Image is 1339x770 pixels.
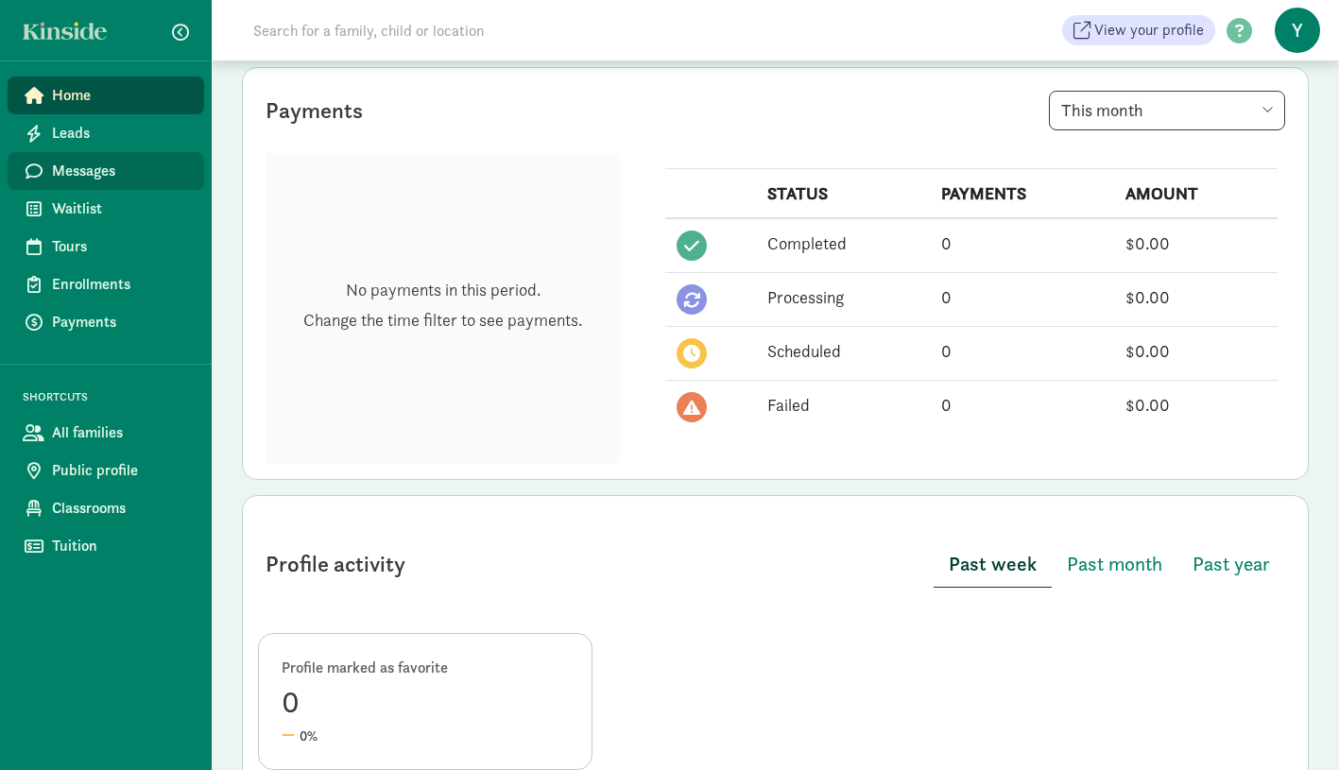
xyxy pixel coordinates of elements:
span: Leads [52,122,189,145]
div: 0 [941,284,1103,310]
a: Leads [8,114,204,152]
button: Past year [1177,541,1285,587]
span: Classrooms [52,497,189,520]
span: Tuition [52,535,189,557]
div: 聊天小组件 [1245,679,1339,770]
span: Past week [949,549,1037,579]
a: Enrollments [8,265,204,303]
span: Tours [52,235,189,258]
div: $0.00 [1125,338,1266,364]
div: 0 [941,338,1103,364]
button: Past month [1052,541,1177,587]
a: Messages [8,152,204,190]
button: Past week [934,541,1052,588]
th: PAYMENTS [930,169,1114,219]
a: Waitlist [8,190,204,228]
span: Messages [52,160,189,182]
span: Waitlist [52,197,189,220]
a: Payments [8,303,204,341]
input: Search for a family, child or location [242,11,772,49]
div: Scheduled [767,338,919,364]
div: Processing [767,284,919,310]
a: Classrooms [8,489,204,527]
div: Payments [266,94,363,128]
span: All families [52,421,189,444]
th: AMOUNT [1114,169,1278,219]
div: $0.00 [1125,231,1266,256]
div: $0.00 [1125,392,1266,418]
span: View your profile [1094,19,1204,42]
div: 0 [941,392,1103,418]
div: 0 [282,679,569,725]
p: No payments in this period. [303,279,582,301]
iframe: Chat Widget [1245,679,1339,770]
span: Past year [1193,549,1270,579]
p: Change the time filter to see payments. [303,309,582,332]
span: Enrollments [52,273,189,296]
span: Public profile [52,459,189,482]
span: Past month [1067,549,1162,579]
a: All families [8,414,204,452]
a: Home [8,77,204,114]
div: Profile activity [266,547,405,581]
th: STATUS [756,169,931,219]
a: Tuition [8,527,204,565]
a: Tours [8,228,204,265]
span: y [1275,8,1320,53]
div: 0% [282,725,569,746]
div: Profile marked as favorite [282,657,569,679]
div: Failed [767,392,919,418]
span: Payments [52,311,189,334]
div: 0 [941,231,1103,256]
div: Completed [767,231,919,256]
a: Public profile [8,452,204,489]
span: Home [52,84,189,107]
div: $0.00 [1125,284,1266,310]
a: View your profile [1062,15,1215,45]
